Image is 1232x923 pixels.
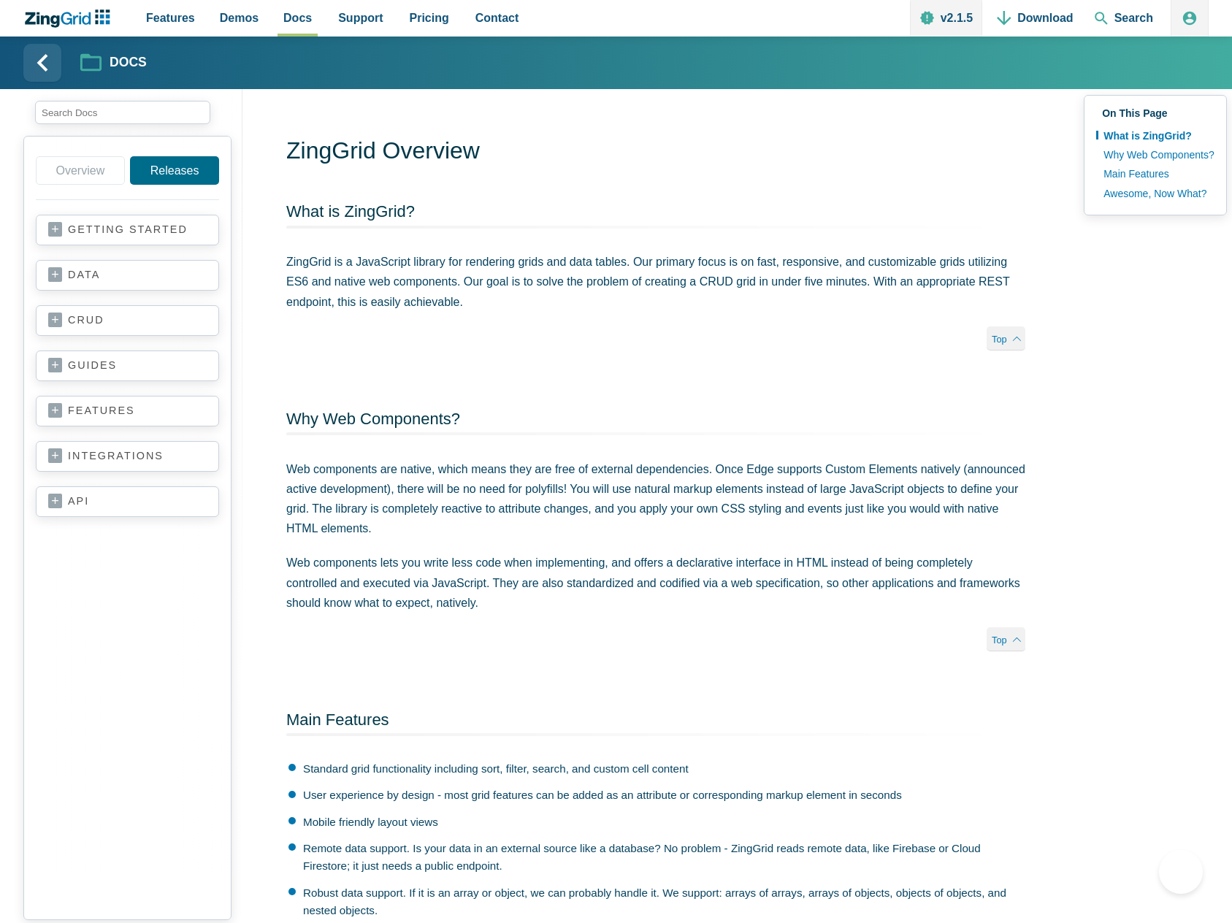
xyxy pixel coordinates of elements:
[1096,126,1214,145] a: What is ZingGrid?
[48,404,207,418] a: features
[286,252,1025,312] p: ZingGrid is a JavaScript library for rendering grids and data tables. Our primary focus is on fas...
[338,8,383,28] span: Support
[286,553,1025,613] p: Web components lets you write less code when implementing, and offers a declarative interface in ...
[286,202,415,221] a: What is ZingGrid?
[286,410,460,428] a: Why Web Components?
[1096,145,1214,164] a: Why Web Components?
[48,313,207,328] a: crud
[48,449,207,464] a: integrations
[286,136,1025,169] h1: ZingGrid Overview
[288,813,1025,831] li: Mobile friendly layout views
[410,8,449,28] span: Pricing
[130,156,219,185] a: Releases
[283,8,312,28] span: Docs
[48,223,207,237] a: getting started
[110,56,147,69] strong: Docs
[48,268,207,283] a: data
[1096,184,1214,203] a: Awesome, Now What?
[80,50,147,76] a: Docs
[286,459,1025,539] p: Web components are native, which means they are free of external dependencies. Once Edge supports...
[220,8,259,28] span: Demos
[48,494,207,509] a: api
[1159,850,1203,894] iframe: Toggle Customer Support
[36,156,125,185] a: Overview
[48,359,207,373] a: guides
[475,8,519,28] span: Contact
[288,786,1025,804] li: User experience by design - most grid features can be added as an attribute or corresponding mark...
[23,9,118,28] a: ZingChart Logo. Click to return to the homepage
[286,711,389,729] a: Main Features
[1096,164,1214,183] a: Main Features
[35,101,210,124] input: search input
[146,8,195,28] span: Features
[288,884,1025,920] li: Robust data support. If it is an array or object, we can probably handle it. We support: arrays o...
[288,760,1025,778] li: Standard grid functionality including sort, filter, search, and custom cell content
[288,840,1025,876] li: Remote data support. Is your data in an external source like a database? No problem - ZingGrid re...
